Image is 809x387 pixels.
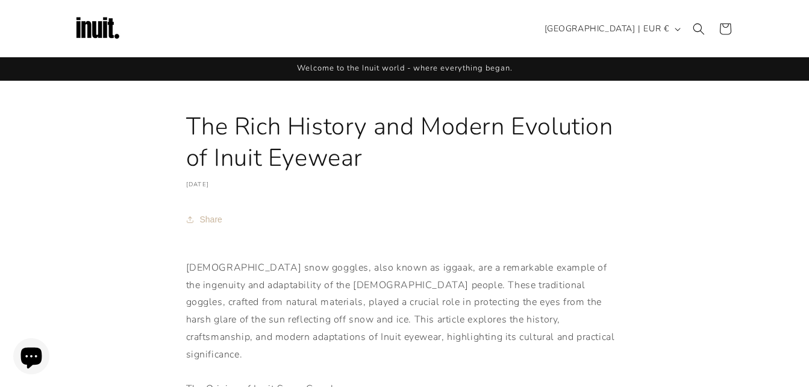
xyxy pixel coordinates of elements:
[537,17,686,40] button: [GEOGRAPHIC_DATA] | EUR €
[186,180,210,189] time: [DATE]
[545,22,669,35] span: [GEOGRAPHIC_DATA] | EUR €
[73,5,122,53] img: Inuit Logo
[73,57,736,80] div: Announcement
[186,206,226,233] button: Share
[686,16,712,42] summary: Search
[10,338,53,377] inbox-online-store-chat: Shopify online store chat
[297,63,513,74] span: Welcome to the Inuit world - where everything began.
[186,111,623,174] h1: The Rich History and Modern Evolution of Inuit Eyewear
